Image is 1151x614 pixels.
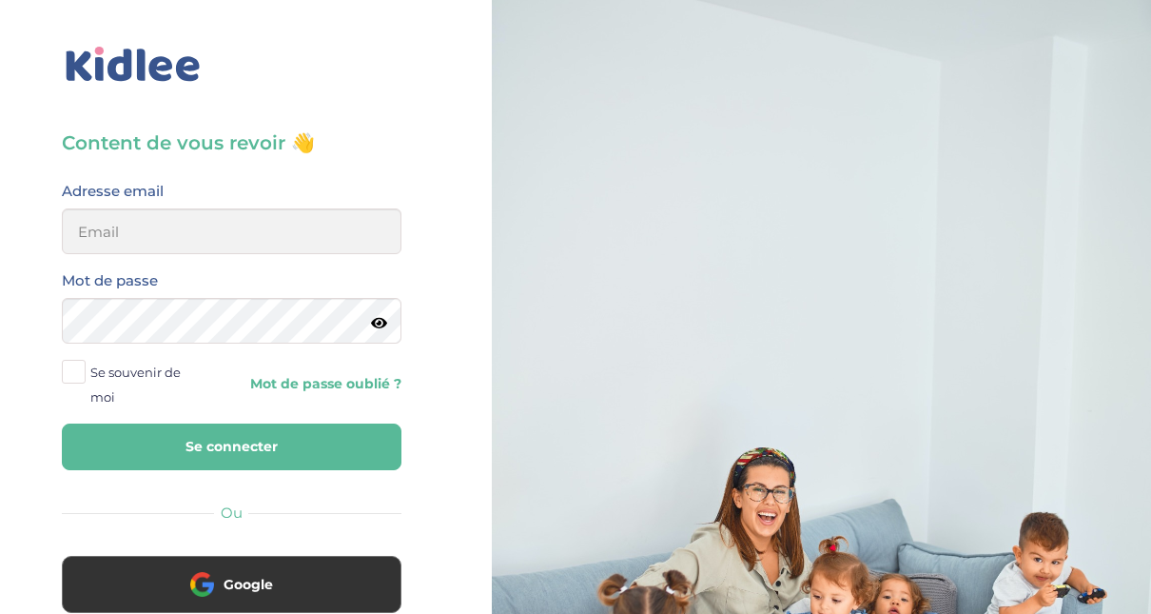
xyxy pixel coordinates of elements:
a: Mot de passe oublié ? [245,375,400,393]
span: Ou [221,504,243,522]
span: Se souvenir de moi [90,360,203,409]
img: google.png [190,572,214,596]
h3: Content de vous revoir 👋 [62,129,401,156]
button: Se connecter [62,424,401,470]
img: logo_kidlee_bleu [62,43,205,87]
button: Google [62,556,401,613]
span: Google [224,575,273,594]
label: Mot de passe [62,268,158,293]
input: Email [62,208,401,254]
label: Adresse email [62,179,164,204]
a: Google [62,588,401,606]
